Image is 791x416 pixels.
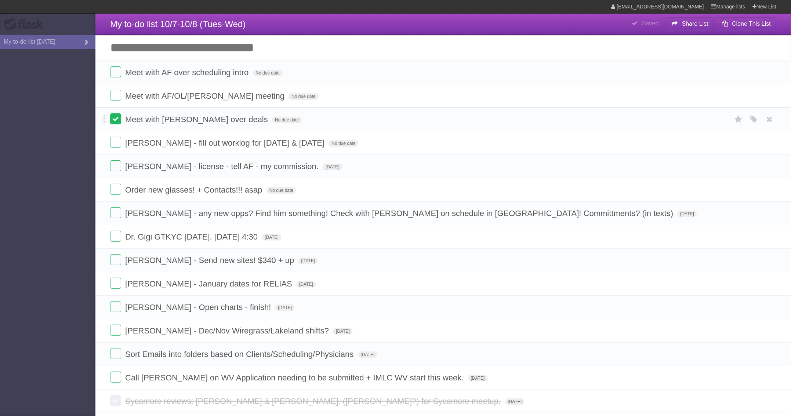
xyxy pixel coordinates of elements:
[110,66,121,77] label: Done
[125,279,294,288] span: [PERSON_NAME] - January dates for RELIAS
[296,281,316,288] span: [DATE]
[642,20,658,26] b: Saved
[732,113,745,125] label: Star task
[4,18,48,31] div: Flask
[125,373,466,382] span: Call [PERSON_NAME] on WV Application needing to be submitted + IMLC WV start this week.
[125,68,250,77] span: Meet with AF over scheduling intro
[732,21,771,27] b: Clone This List
[125,232,260,241] span: Dr. Gigi GTKYC [DATE]. [DATE] 4:30
[125,185,264,194] span: Order new glasses! + Contacts!!! asap
[110,207,121,218] label: Done
[289,93,318,100] span: No due date
[110,348,121,359] label: Done
[110,113,121,124] label: Done
[272,117,302,123] span: No due date
[110,184,121,195] label: Done
[678,211,697,217] span: [DATE]
[110,231,121,242] label: Done
[125,303,273,312] span: [PERSON_NAME] - Open charts - finish!
[110,301,121,312] label: Done
[110,395,121,406] label: Done
[125,162,320,171] span: [PERSON_NAME] - license - tell AF - my commission.
[125,256,296,265] span: [PERSON_NAME] - Send new sites! $340 + up
[468,375,488,382] span: [DATE]
[110,325,121,336] label: Done
[253,70,283,76] span: No due date
[333,328,353,335] span: [DATE]
[125,350,355,359] span: Sort Emails into folders based on Clients/Scheduling/Physicians
[266,187,296,194] span: No due date
[262,234,282,241] span: [DATE]
[125,326,331,335] span: [PERSON_NAME] - Dec/Nov Wiregrass/Lakeland shifts?
[323,164,342,170] span: [DATE]
[125,209,675,218] span: [PERSON_NAME] - any new opps? Find him something! Check with [PERSON_NAME] on schedule in [GEOGRA...
[275,304,295,311] span: [DATE]
[505,398,525,405] span: [DATE]
[110,160,121,171] label: Done
[110,19,246,29] span: My to-do list 10/7-10/8 (Tues-Wed)
[110,137,121,148] label: Done
[298,258,318,264] span: [DATE]
[682,21,708,27] b: Share List
[716,17,776,30] button: Clone This List
[110,254,121,265] label: Done
[110,278,121,289] label: Done
[125,115,270,124] span: Meet with [PERSON_NAME] over deals
[666,17,714,30] button: Share List
[110,90,121,101] label: Done
[125,397,502,406] span: Sycamore reviews: [PERSON_NAME] & [PERSON_NAME]. ([PERSON_NAME]?) for Sycamore meetup.
[110,372,121,383] label: Done
[358,351,378,358] span: [DATE]
[329,140,358,147] span: No due date
[125,91,286,101] span: Meet with AF/OL/[PERSON_NAME] meeting
[125,138,326,147] span: [PERSON_NAME] - fill out worklog for [DATE] & [DATE]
